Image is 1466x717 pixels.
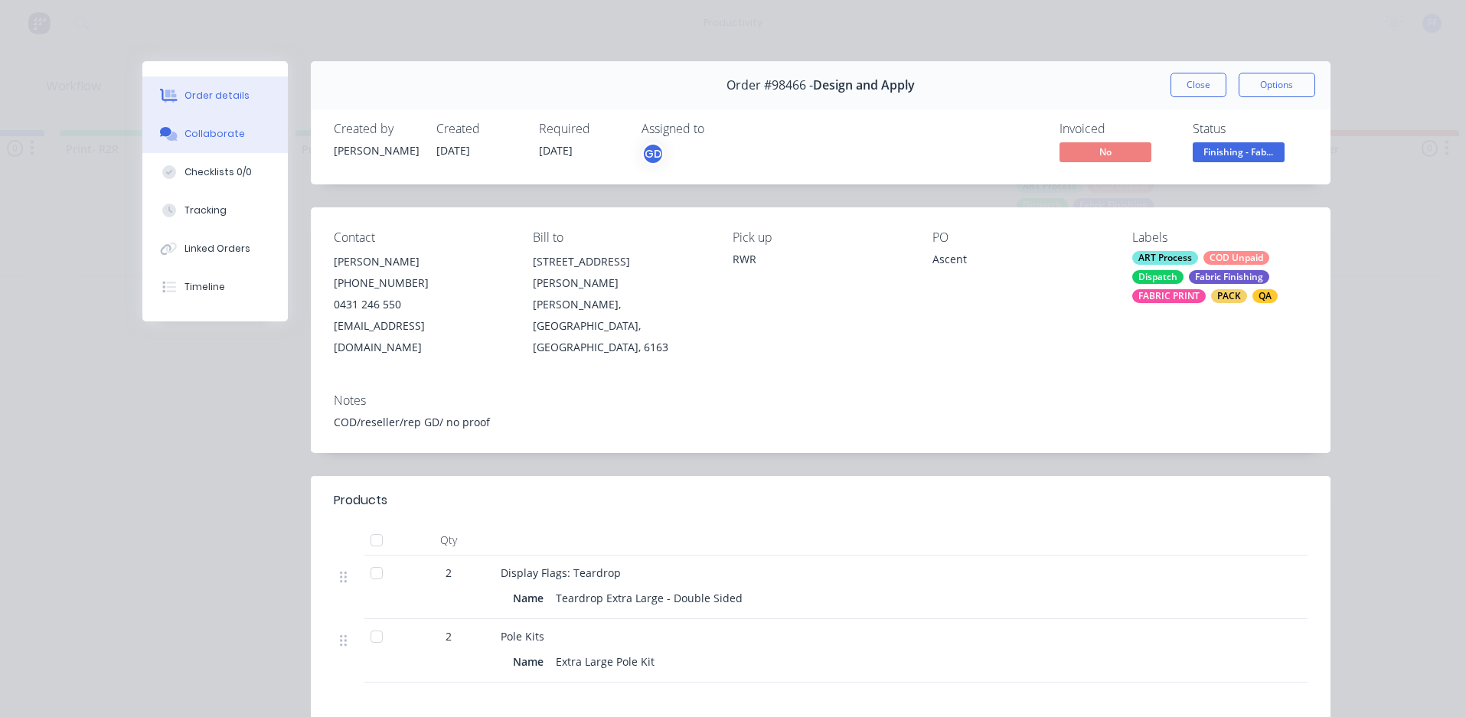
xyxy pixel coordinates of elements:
[932,230,1108,245] div: PO
[142,268,288,306] button: Timeline
[550,587,749,609] div: Teardrop Extra Large - Double Sided
[334,251,509,272] div: [PERSON_NAME]
[550,650,661,673] div: Extra Large Pole Kit
[142,77,288,115] button: Order details
[533,294,708,358] div: [PERSON_NAME], [GEOGRAPHIC_DATA], [GEOGRAPHIC_DATA], 6163
[334,414,1308,430] div: COD/reseller/rep GD/ no proof
[334,230,509,245] div: Contact
[539,143,573,158] span: [DATE]
[501,565,621,580] span: Display Flags: Teardrop
[1211,289,1247,303] div: PACK
[513,587,550,609] div: Name
[1193,122,1308,136] div: Status
[184,280,225,294] div: Timeline
[334,251,509,358] div: [PERSON_NAME][PHONE_NUMBER]0431 246 550[EMAIL_ADDRESS][DOMAIN_NAME]
[1239,73,1315,97] button: Options
[334,491,387,510] div: Products
[813,78,915,93] span: Design and Apply
[436,143,470,158] span: [DATE]
[334,393,1308,408] div: Notes
[726,78,813,93] span: Order #98466 -
[1132,230,1308,245] div: Labels
[142,153,288,191] button: Checklists 0/0
[184,127,245,141] div: Collaborate
[184,165,252,179] div: Checklists 0/0
[642,122,795,136] div: Assigned to
[1060,122,1174,136] div: Invoiced
[533,230,708,245] div: Bill to
[1132,289,1206,303] div: FABRIC PRINT
[403,525,495,556] div: Qty
[334,272,509,294] div: [PHONE_NUMBER]
[1193,142,1285,165] button: Finishing - Fab...
[142,191,288,230] button: Tracking
[1171,73,1226,97] button: Close
[533,251,708,294] div: [STREET_ADDRESS][PERSON_NAME]
[446,628,452,644] span: 2
[1203,251,1269,265] div: COD Unpaid
[334,142,418,158] div: [PERSON_NAME]
[1132,270,1184,284] div: Dispatch
[184,89,250,103] div: Order details
[1060,142,1151,161] span: No
[184,204,227,217] div: Tracking
[446,565,452,581] span: 2
[1132,251,1198,265] div: ART Process
[932,251,1108,272] div: Ascent
[533,251,708,358] div: [STREET_ADDRESS][PERSON_NAME][PERSON_NAME], [GEOGRAPHIC_DATA], [GEOGRAPHIC_DATA], 6163
[733,251,908,267] div: RWR
[334,122,418,136] div: Created by
[334,294,509,315] div: 0431 246 550
[1252,289,1278,303] div: QA
[733,230,908,245] div: Pick up
[142,115,288,153] button: Collaborate
[642,142,664,165] button: GD
[184,242,250,256] div: Linked Orders
[501,629,544,644] span: Pole Kits
[539,122,623,136] div: Required
[334,315,509,358] div: [EMAIL_ADDRESS][DOMAIN_NAME]
[1189,270,1269,284] div: Fabric Finishing
[142,230,288,268] button: Linked Orders
[513,650,550,673] div: Name
[436,122,521,136] div: Created
[1193,142,1285,161] span: Finishing - Fab...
